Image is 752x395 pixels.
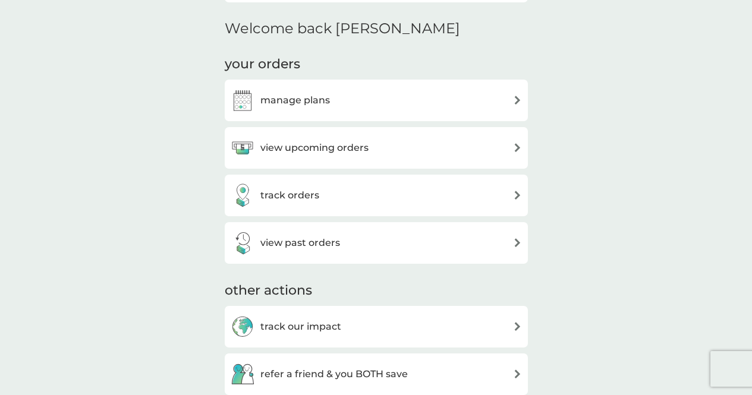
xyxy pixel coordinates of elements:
[260,93,330,108] h3: manage plans
[513,191,522,200] img: arrow right
[260,188,319,203] h3: track orders
[513,143,522,152] img: arrow right
[513,369,522,378] img: arrow right
[513,238,522,247] img: arrow right
[260,140,369,156] h3: view upcoming orders
[225,20,460,37] h2: Welcome back [PERSON_NAME]
[225,55,300,74] h3: your orders
[513,96,522,105] img: arrow right
[260,366,408,382] h3: refer a friend & you BOTH save
[260,319,341,334] h3: track our impact
[225,282,312,300] h3: other actions
[513,322,522,331] img: arrow right
[260,235,340,251] h3: view past orders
